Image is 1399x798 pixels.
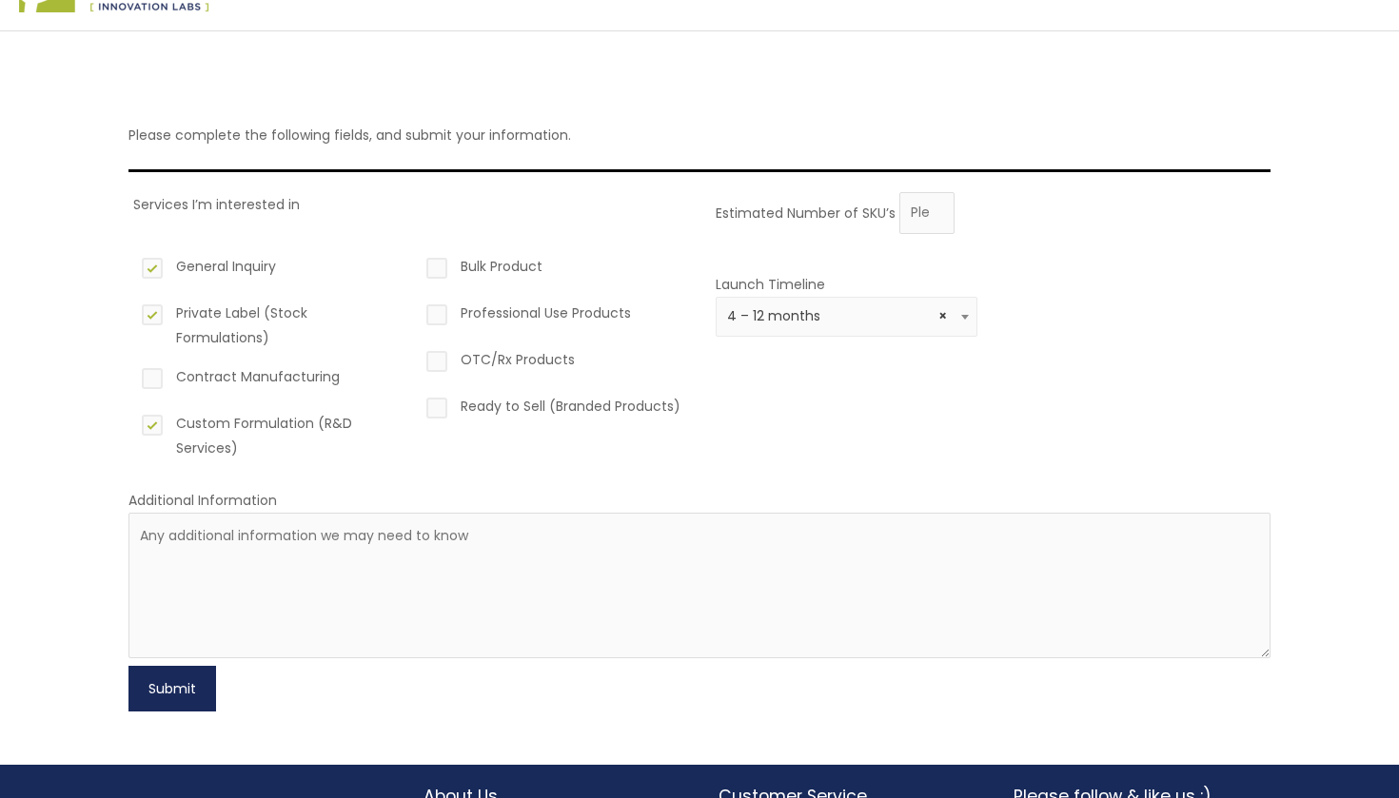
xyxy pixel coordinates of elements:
[716,297,977,337] span: 4 – 12 months
[138,411,400,460] label: Custom Formulation (R&D Services)
[138,301,400,350] label: Private Label (Stock Formulations)
[128,666,216,711] button: Submit
[938,307,947,325] span: Remove all items
[423,254,684,286] label: Bulk Product
[423,347,684,380] label: OTC/Rx Products
[128,123,1271,147] p: Please complete the following fields, and submit your information.
[716,275,825,294] label: Launch Timeline
[899,192,955,234] input: Please enter the estimated number of skus
[423,394,684,426] label: Ready to Sell (Branded Products)
[423,301,684,333] label: Professional Use Products
[727,307,967,325] span: 4 – 12 months
[138,364,400,397] label: Contract Manufacturing
[133,195,300,214] label: Services I’m interested in
[716,203,896,222] label: Estimated Number of SKU’s
[128,491,277,510] label: Additional Information
[138,254,400,286] label: General Inquiry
